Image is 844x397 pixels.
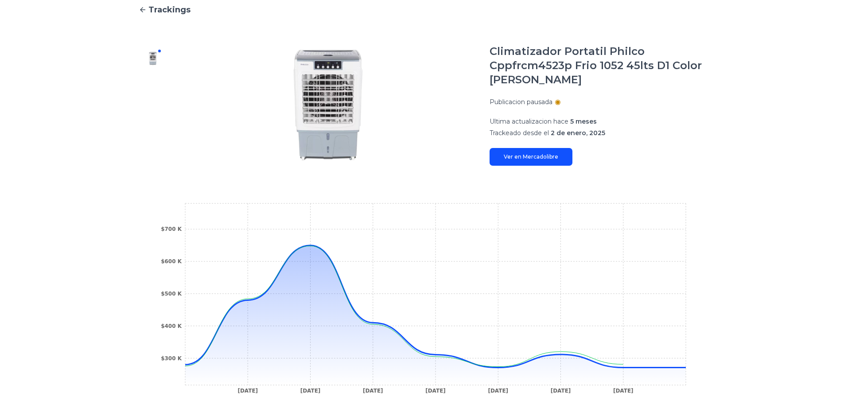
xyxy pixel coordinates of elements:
[237,388,258,394] tspan: [DATE]
[551,129,605,137] span: 2 de enero, 2025
[362,388,383,394] tspan: [DATE]
[148,4,191,16] span: Trackings
[161,355,182,362] tspan: $300 K
[161,323,182,329] tspan: $400 K
[490,148,572,166] a: Ver en Mercadolibre
[490,44,706,87] h1: Climatizador Portatil Philco Cppfrcm4523p Frio 1052 45lts D1 Color [PERSON_NAME]
[425,388,446,394] tspan: [DATE]
[139,4,706,16] a: Trackings
[613,388,633,394] tspan: [DATE]
[300,388,320,394] tspan: [DATE]
[490,97,552,106] p: Publicacion pausada
[161,258,182,265] tspan: $600 K
[185,44,472,166] img: Climatizador Portatil Philco Cppfrcm4523p Frio 1052 45lts D1 Color Blanco
[146,51,160,66] img: Climatizador Portatil Philco Cppfrcm4523p Frio 1052 45lts D1 Color Blanco
[490,117,568,125] span: Ultima actualizacion hace
[161,226,182,232] tspan: $700 K
[550,388,571,394] tspan: [DATE]
[488,388,508,394] tspan: [DATE]
[490,129,549,137] span: Trackeado desde el
[161,291,182,297] tspan: $500 K
[570,117,597,125] span: 5 meses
